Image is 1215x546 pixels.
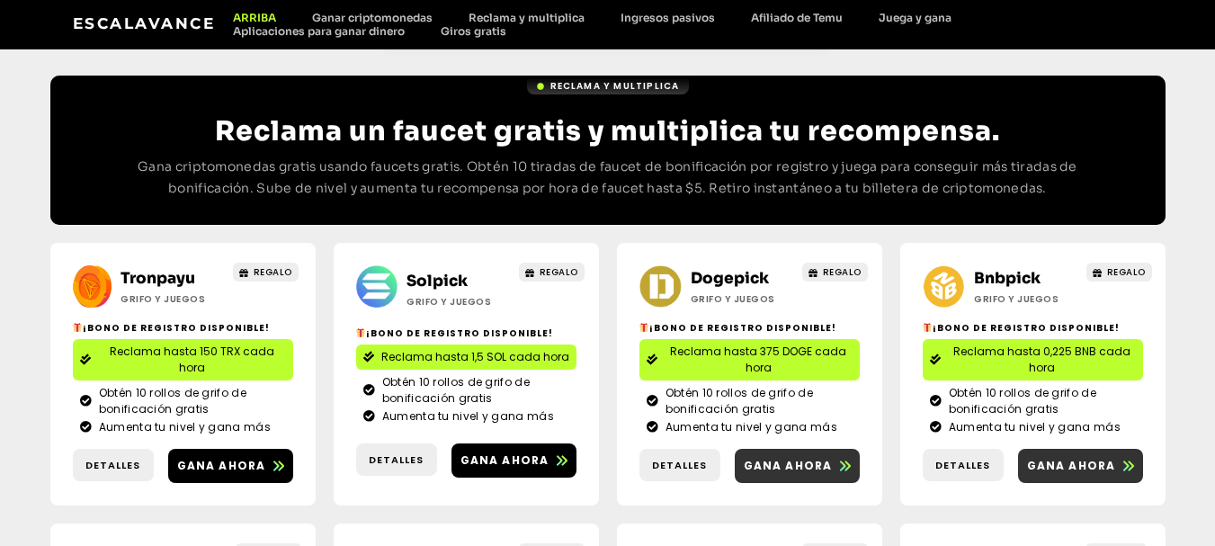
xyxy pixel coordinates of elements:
[621,11,715,24] font: Ingresos pasivos
[935,458,990,472] font: Detalles
[382,374,530,406] font: Obtén 10 rollos de grifo de bonificación gratis
[469,11,585,24] font: Reclama y multiplica
[356,443,437,477] a: Detalles
[451,443,576,478] a: Gana ahora
[254,265,292,279] font: REGALO
[744,458,833,473] font: Gana ahora
[121,292,205,306] font: Grifo y juegos
[73,14,216,32] a: Escalavance
[233,24,405,38] font: Aplicaciones para ganar dinero
[1086,263,1152,282] a: REGALO
[83,321,270,335] font: ¡Bono de registro disponible!
[381,349,569,364] font: Reclama hasta 1,5 SOL cada hora
[85,458,140,472] font: Detalles
[1018,449,1143,483] a: Gana ahora
[666,385,813,416] font: Obtén 10 rollos de grifo de bonificación gratis
[666,419,837,434] font: Aumenta tu nivel y gana más
[527,77,689,94] a: Reclama y multiplica
[369,452,424,467] font: Detalles
[366,327,553,340] font: ¡Bono de registro disponible!
[861,11,969,24] a: Juega y gana
[356,328,365,337] img: 🎁
[879,11,951,24] font: Juega y gana
[441,24,506,38] font: Giros gratis
[639,323,648,332] img: 🎁
[649,321,836,335] font: ¡Bono de registro disponible!
[110,344,274,375] font: Reclama hasta 150 TRX cada hora
[73,323,82,332] img: 🎁
[603,11,733,24] a: Ingresos pasivos
[138,158,1077,196] font: Gana criptomonedas gratis usando faucets gratis. Obtén 10 tiradas de faucet de bonificación por r...
[177,458,266,473] font: Gana ahora
[823,265,862,279] font: REGALO
[406,272,468,291] a: Solpick
[923,339,1143,380] a: Reclama hasta 0,225 BNB cada hora
[923,323,932,332] img: 🎁
[423,24,524,38] a: Giros gratis
[751,11,843,24] font: Afiliado de Temu
[519,263,585,282] a: REGALO
[639,449,720,482] a: Detalles
[312,11,433,24] font: Ganar criptomonedas
[691,269,769,288] a: Dogepick
[121,269,195,288] a: Tronpayu
[73,339,293,380] a: Reclama hasta 150 TRX cada hora
[406,295,491,309] font: Grifo y juegos
[294,11,451,24] a: Ganar criptomonedas
[974,269,1041,288] a: Bnbpick
[168,449,293,483] a: Gana ahora
[99,385,246,416] font: Obtén 10 rollos de grifo de bonificación gratis
[215,11,1143,38] nav: Menú
[1107,265,1146,279] font: REGALO
[923,449,1004,482] a: Detalles
[460,452,549,468] font: Gana ahora
[73,449,154,482] a: Detalles
[735,449,860,483] a: Gana ahora
[215,11,294,24] a: ARRIBA
[550,79,680,93] font: Reclama y multiplica
[802,263,868,282] a: REGALO
[974,292,1059,306] font: Grifo y juegos
[953,344,1130,375] font: Reclama hasta 0,225 BNB cada hora
[540,265,578,279] font: REGALO
[949,419,1121,434] font: Aumenta tu nivel y gana más
[215,24,423,38] a: Aplicaciones para ganar dinero
[356,345,576,370] a: Reclama hasta 1,5 SOL cada hora
[99,419,271,434] font: Aumenta tu nivel y gana más
[1027,458,1116,473] font: Gana ahora
[382,408,554,424] font: Aumenta tu nivel y gana más
[639,339,860,380] a: Reclama hasta 375 DOGE cada hora
[652,458,707,472] font: Detalles
[670,344,846,375] font: Reclama hasta 375 DOGE cada hora
[733,11,861,24] a: Afiliado de Temu
[691,292,775,306] font: Grifo y juegos
[949,385,1096,416] font: Obtén 10 rollos de grifo de bonificación gratis
[215,114,1000,148] font: Reclama un faucet gratis y multiplica tu recompensa.
[233,11,276,24] font: ARRIBA
[933,321,1120,335] font: ¡Bono de registro disponible!
[233,263,299,282] a: REGALO
[451,11,603,24] a: Reclama y multiplica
